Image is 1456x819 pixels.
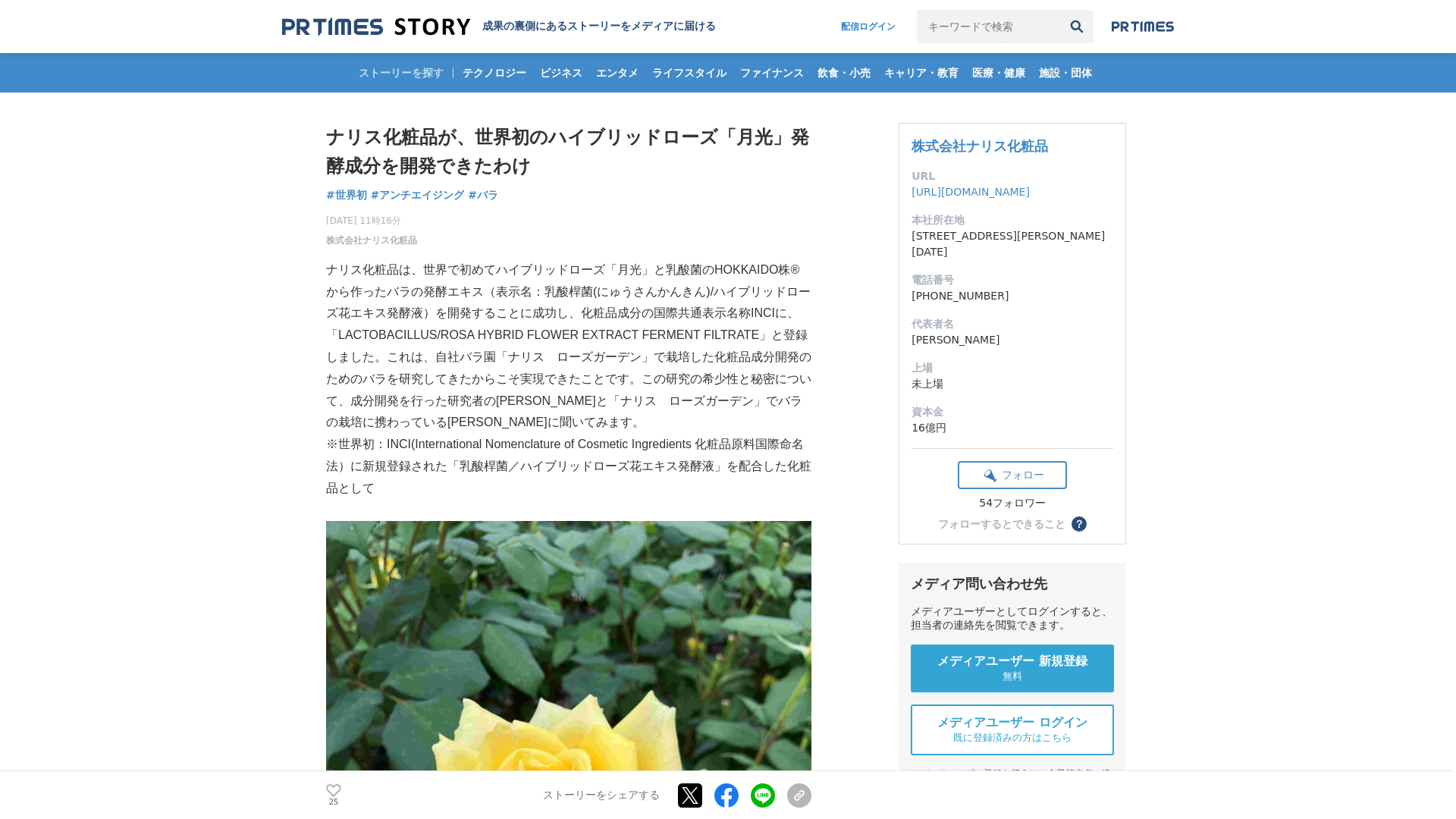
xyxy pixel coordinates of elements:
dt: 資本金 [912,404,1113,420]
span: [DATE] 11時16分 [326,214,417,227]
img: prtimes [1112,20,1174,33]
span: メディアユーザー ログイン [937,715,1087,731]
dt: 電話番号 [912,272,1113,288]
span: メディアユーザー 新規登録 [937,654,1087,670]
a: 飲食・小売 [811,53,877,93]
span: ファイナンス [734,66,810,80]
div: メディア問い合わせ先 [911,575,1114,593]
a: 施設・団体 [1033,53,1098,93]
h1: ナリス化粧品が、世界初のハイブリッドローズ「月光」発酵成分を開発できたわけ [326,123,811,181]
div: メディアユーザーとしてログインすると、担当者の連絡先を閲覧できます。 [911,605,1114,632]
a: #アンチエイジング [371,187,465,203]
span: 無料 [1003,670,1022,683]
h2: 成果の裏側にあるストーリーをメディアに届ける [482,20,716,33]
span: ビジネス [534,66,588,80]
p: ※世界初：INCI(International Nomenclature of Cosmetic Ingredients 化粧品原料国際命名法）に新規登録された「乳酸桿菌／ハイブリッドローズ花エ... [326,434,811,499]
dd: 16億円 [912,420,1113,436]
div: フォローするとできること [938,519,1065,529]
span: 医療・健康 [966,66,1031,80]
div: 54フォロワー [958,497,1067,510]
a: 株式会社ナリス化粧品 [912,138,1048,154]
a: 医療・健康 [966,53,1031,93]
input: キーワードで検索 [917,10,1060,43]
button: フォロー [958,461,1067,489]
a: 成果の裏側にあるストーリーをメディアに届ける 成果の裏側にあるストーリーをメディアに届ける [282,17,716,37]
span: ライフスタイル [646,66,733,80]
a: ファイナンス [734,53,810,93]
a: #世界初 [326,187,367,203]
dt: 上場 [912,360,1113,376]
span: テクノロジー [457,66,532,80]
a: メディアユーザー 新規登録 無料 [911,645,1114,692]
a: #バラ [468,187,498,203]
span: 飲食・小売 [811,66,877,80]
a: キャリア・教育 [878,53,965,93]
a: [URL][DOMAIN_NAME] [912,186,1030,198]
span: ？ [1074,519,1084,529]
a: ライフスタイル [646,53,733,93]
a: メディアユーザー ログイン 既に登録済みの方はこちら [911,704,1114,755]
a: テクノロジー [457,53,532,93]
dt: URL [912,168,1113,184]
p: ナリス化粧品は、世界で初めてハイブリッドローズ「月光」と乳酸菌のHOKKAIDO株®から作ったバラの発酵エキス（表示名：乳酸桿菌(にゅうさんかんきん)/ハイブリッドローズ花エキス発酵液）を開発す... [326,259,811,434]
button: 検索 [1060,10,1094,43]
a: 株式会社ナリス化粧品 [326,234,417,247]
span: エンタメ [590,66,645,80]
span: #バラ [468,188,498,202]
dt: 本社所在地 [912,212,1113,228]
span: 施設・団体 [1033,66,1098,80]
img: 成果の裏側にあるストーリーをメディアに届ける [282,17,470,37]
dd: [STREET_ADDRESS][PERSON_NAME][DATE] [912,228,1113,260]
span: #世界初 [326,188,367,202]
button: ？ [1072,516,1087,532]
dd: 未上場 [912,376,1113,392]
span: #アンチエイジング [371,188,465,202]
a: 配信ログイン [826,10,911,43]
a: ビジネス [534,53,588,93]
a: エンタメ [590,53,645,93]
p: ストーリーをシェアする [543,789,660,802]
dd: [PERSON_NAME] [912,332,1113,348]
dt: 代表者名 [912,316,1113,332]
span: キャリア・教育 [878,66,965,80]
span: 既に登録済みの方はこちら [953,731,1072,745]
p: 25 [326,799,341,806]
dd: [PHONE_NUMBER] [912,288,1113,304]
